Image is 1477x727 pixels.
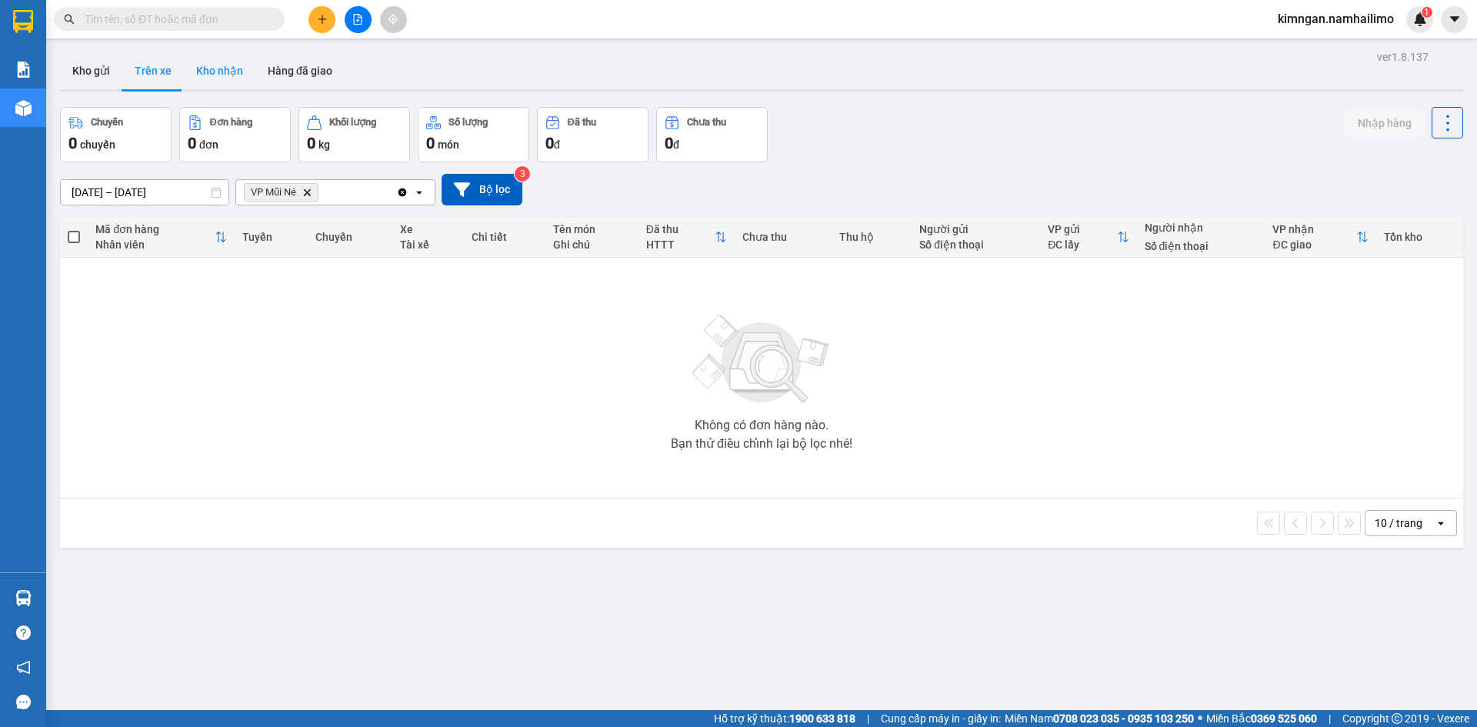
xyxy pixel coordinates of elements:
[210,117,252,128] div: Đơn hàng
[1441,6,1468,33] button: caret-down
[1048,238,1116,251] div: ĐC lấy
[1251,712,1317,725] strong: 0369 525 060
[1422,7,1432,18] sup: 1
[318,138,330,151] span: kg
[646,238,715,251] div: HTTT
[919,238,1032,251] div: Số điện thoại
[1040,217,1136,258] th: Toggle SortBy
[199,138,218,151] span: đơn
[16,660,31,675] span: notification
[665,134,673,152] span: 0
[184,52,255,89] button: Kho nhận
[88,217,235,258] th: Toggle SortBy
[687,117,726,128] div: Chưa thu
[656,107,768,162] button: Chưa thu0đ
[1048,223,1116,235] div: VP gửi
[91,117,123,128] div: Chuyến
[68,134,77,152] span: 0
[426,134,435,152] span: 0
[448,117,488,128] div: Số lượng
[881,710,1001,727] span: Cung cấp máy in - giấy in:
[867,710,869,727] span: |
[244,183,318,202] span: VP Mũi Né, close by backspace
[15,62,32,78] img: solution-icon
[1005,710,1194,727] span: Miền Nam
[1053,712,1194,725] strong: 0708 023 035 - 0935 103 250
[85,11,266,28] input: Tìm tên, số ĐT hoặc mã đơn
[1448,12,1462,26] span: caret-down
[673,138,679,151] span: đ
[554,138,560,151] span: đ
[1329,710,1331,727] span: |
[1384,231,1455,243] div: Tồn kho
[839,231,905,243] div: Thu hộ
[380,6,407,33] button: aim
[315,231,384,243] div: Chuyến
[64,14,75,25] span: search
[308,6,335,33] button: plus
[298,107,410,162] button: Khối lượng0kg
[413,186,425,198] svg: open
[179,107,291,162] button: Đơn hàng0đơn
[714,710,855,727] span: Hỗ trợ kỹ thuật:
[242,231,300,243] div: Tuyến
[329,117,376,128] div: Khối lượng
[400,223,456,235] div: Xe
[122,52,184,89] button: Trên xe
[322,185,323,200] input: Selected VP Mũi Né.
[16,695,31,709] span: message
[60,52,122,89] button: Kho gửi
[553,223,631,235] div: Tên món
[685,305,839,413] img: svg+xml;base64,PHN2ZyBjbGFzcz0ibGlzdC1wbHVnX19zdmciIHhtbG5zPSJodHRwOi8vd3d3LnczLm9yZy8yMDAwL3N2Zy...
[1198,715,1202,722] span: ⚪️
[695,419,829,432] div: Không có đơn hàng nào.
[1206,710,1317,727] span: Miền Bắc
[1272,223,1356,235] div: VP nhận
[472,231,538,243] div: Chi tiết
[352,14,363,25] span: file-add
[60,107,172,162] button: Chuyến0chuyến
[307,134,315,152] span: 0
[789,712,855,725] strong: 1900 633 818
[1145,240,1258,252] div: Số điện thoại
[1345,109,1424,137] button: Nhập hàng
[1377,48,1429,65] div: ver 1.8.137
[1424,7,1429,18] span: 1
[1145,222,1258,234] div: Người nhận
[61,180,228,205] input: Select a date range.
[302,188,312,197] svg: Delete
[80,138,115,151] span: chuyến
[515,166,530,182] sup: 3
[742,231,823,243] div: Chưa thu
[1435,517,1447,529] svg: open
[438,138,459,151] span: món
[568,117,596,128] div: Đã thu
[15,590,32,606] img: warehouse-icon
[537,107,648,162] button: Đã thu0đ
[1413,12,1427,26] img: icon-new-feature
[1272,238,1356,251] div: ĐC giao
[255,52,345,89] button: Hàng đã giao
[553,238,631,251] div: Ghi chú
[1392,713,1402,724] span: copyright
[15,100,32,116] img: warehouse-icon
[95,223,215,235] div: Mã đơn hàng
[317,14,328,25] span: plus
[1265,9,1406,28] span: kimngan.namhailimo
[638,217,735,258] th: Toggle SortBy
[442,174,522,205] button: Bộ lọc
[16,625,31,640] span: question-circle
[396,186,408,198] svg: Clear all
[545,134,554,152] span: 0
[345,6,372,33] button: file-add
[418,107,529,162] button: Số lượng0món
[671,438,852,450] div: Bạn thử điều chỉnh lại bộ lọc nhé!
[646,223,715,235] div: Đã thu
[95,238,215,251] div: Nhân viên
[400,238,456,251] div: Tài xế
[1265,217,1376,258] th: Toggle SortBy
[188,134,196,152] span: 0
[388,14,398,25] span: aim
[919,223,1032,235] div: Người gửi
[1375,515,1422,531] div: 10 / trang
